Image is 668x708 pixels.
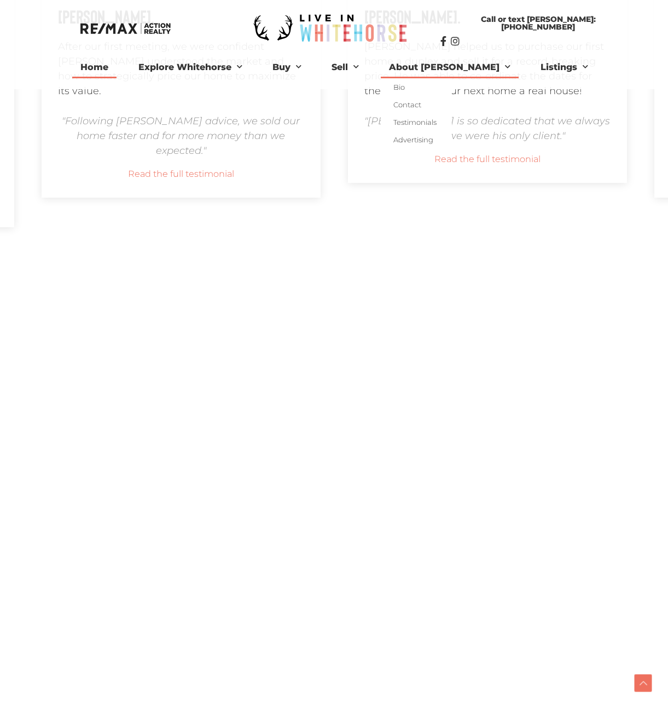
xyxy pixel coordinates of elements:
[323,56,367,78] a: Sell
[58,166,304,181] a: Read the full testimonial
[72,56,117,78] a: Home
[364,114,611,143] h4: "[PERSON_NAME] is so dedicated that we always felt like we were his only client."
[381,131,452,148] a: Advertising
[33,56,635,78] nav: Menu
[381,113,452,131] a: Testimonials
[364,152,611,166] a: Read the full testimonial
[451,15,625,31] span: Call or text [PERSON_NAME]: [PHONE_NUMBER]
[381,78,452,96] a: Bio
[381,96,452,113] a: Contact
[381,78,452,148] ul: About [PERSON_NAME]
[264,56,310,78] a: Buy
[130,56,251,78] a: Explore Whitehorse
[532,56,596,78] a: Listings
[440,10,636,36] a: Call or text [PERSON_NAME]: [PHONE_NUMBER]
[381,56,519,78] a: About [PERSON_NAME]
[58,114,304,158] h4: "Following [PERSON_NAME] advice, we sold our home faster and for more money than we expected."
